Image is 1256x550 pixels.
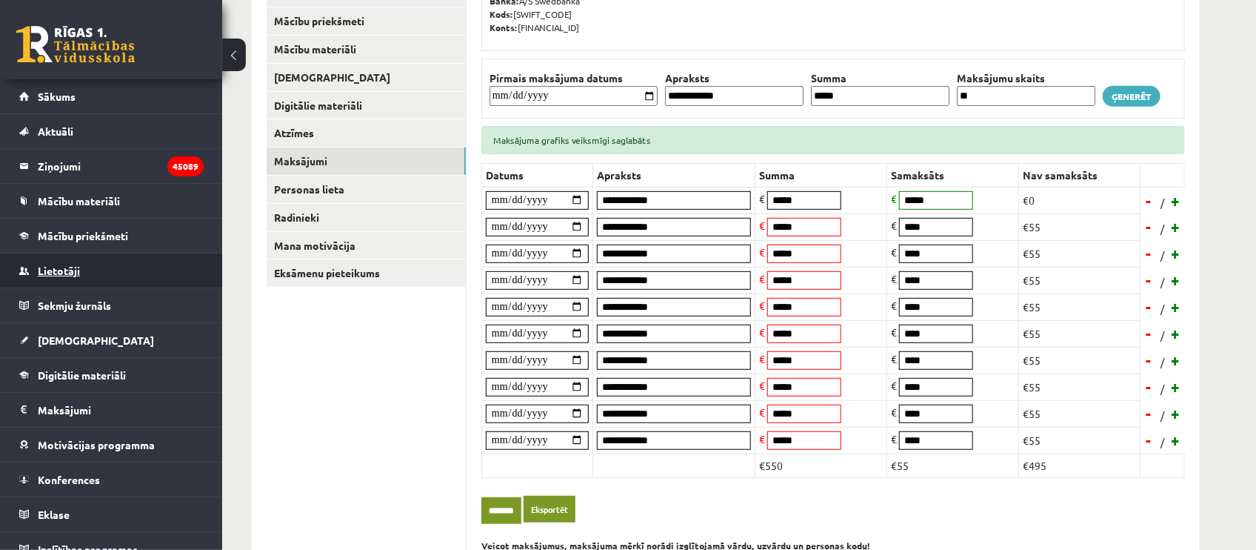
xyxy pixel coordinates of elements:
[891,245,897,259] span: €
[19,254,204,288] a: Lietotāji
[891,192,897,205] span: €
[481,126,1185,154] div: Maksājuma grafiks veiksmīgi saglabāts
[267,92,466,119] a: Digitālie materiāli
[891,432,897,445] span: €
[1019,400,1140,427] td: €55
[1169,216,1183,238] a: +
[1159,221,1166,236] span: /
[1142,216,1157,238] a: -
[1142,242,1157,265] a: -
[1019,320,1140,347] td: €55
[19,463,204,497] a: Konferences
[807,70,953,86] th: Summa
[1019,374,1140,400] td: €55
[267,36,466,63] a: Mācību materiāli
[759,192,765,205] span: €
[38,264,80,277] span: Lietotāji
[38,299,111,312] span: Sekmju žurnāls
[167,156,204,176] i: 45089
[38,473,100,486] span: Konferences
[19,323,204,357] a: [DEMOGRAPHIC_DATA]
[759,405,765,419] span: €
[1019,267,1140,294] td: €55
[891,325,897,339] span: €
[38,508,70,521] span: Eklase
[19,393,204,427] a: Maksājumi
[1169,242,1183,265] a: +
[759,379,765,392] span: €
[759,299,765,312] span: €
[1142,296,1157,318] a: -
[891,405,897,419] span: €
[891,352,897,365] span: €
[593,163,755,187] th: Apraksts
[1169,376,1183,398] a: +
[19,288,204,322] a: Sekmju žurnāls
[1019,213,1140,240] td: €55
[1019,454,1140,477] td: €495
[19,497,204,531] a: Eklase
[38,125,73,138] span: Aktuāli
[267,7,466,35] a: Mācību priekšmeti
[1159,328,1166,343] span: /
[1142,190,1157,212] a: -
[755,163,887,187] th: Summa
[661,70,807,86] th: Apraksts
[1019,187,1140,213] td: €0
[1019,240,1140,267] td: €55
[891,299,897,312] span: €
[267,232,466,259] a: Mana motivācija
[267,148,466,175] a: Maksājumi
[19,79,204,113] a: Sākums
[38,368,126,382] span: Digitālie materiāli
[1159,195,1166,211] span: /
[38,438,155,451] span: Motivācijas programma
[267,204,466,231] a: Radinieki
[482,163,593,187] th: Datums
[755,454,887,477] td: €550
[891,272,897,285] span: €
[887,454,1019,477] td: €55
[891,219,897,232] span: €
[16,26,135,63] a: Rīgas 1. Tālmācības vidusskola
[38,393,204,427] legend: Maksājumi
[887,163,1019,187] th: Samaksāts
[759,352,765,365] span: €
[38,334,154,347] span: [DEMOGRAPHIC_DATA]
[19,149,204,183] a: Ziņojumi45089
[267,259,466,287] a: Eksāmenu pieteikums
[1142,269,1157,291] a: -
[759,245,765,259] span: €
[267,176,466,203] a: Personas lieta
[1159,434,1166,450] span: /
[490,8,513,20] b: Kods:
[1159,248,1166,263] span: /
[1159,381,1166,397] span: /
[1142,402,1157,425] a: -
[1169,402,1183,425] a: +
[759,432,765,445] span: €
[1019,427,1140,454] td: €55
[1169,429,1183,451] a: +
[19,219,204,253] a: Mācību priekšmeti
[38,149,204,183] legend: Ziņojumi
[1169,296,1183,318] a: +
[1019,347,1140,374] td: €55
[1142,322,1157,345] a: -
[38,229,128,242] span: Mācību priekšmeti
[891,379,897,392] span: €
[490,21,518,33] b: Konts:
[1142,349,1157,371] a: -
[1159,354,1166,370] span: /
[759,219,765,232] span: €
[1169,322,1183,345] a: +
[1169,190,1183,212] a: +
[1103,86,1160,107] a: Ģenerēt
[1019,294,1140,320] td: €55
[1169,269,1183,291] a: +
[38,194,120,208] span: Mācību materiāli
[1159,301,1166,317] span: /
[19,114,204,148] a: Aktuāli
[267,64,466,91] a: [DEMOGRAPHIC_DATA]
[19,184,204,218] a: Mācību materiāli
